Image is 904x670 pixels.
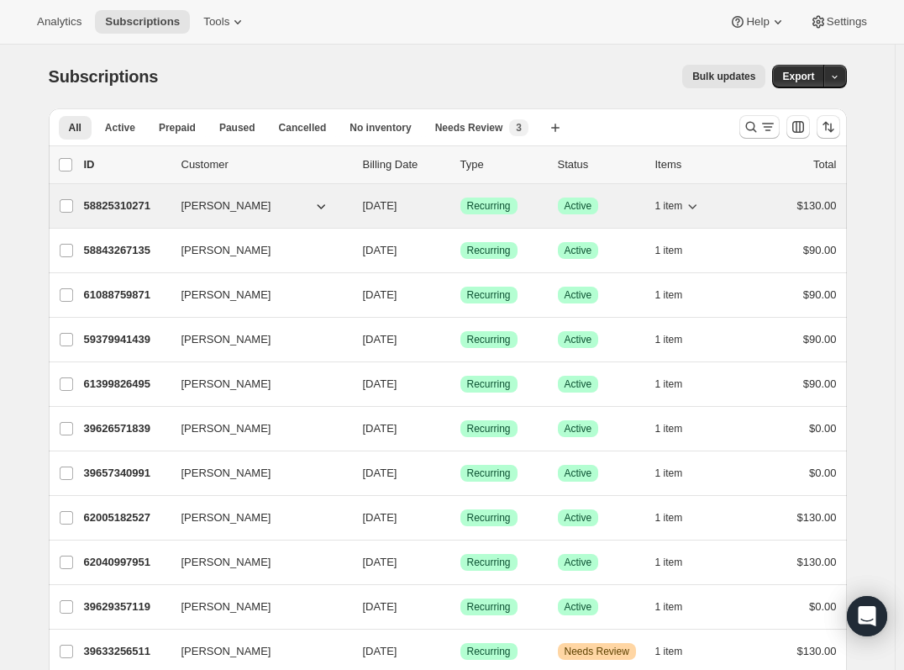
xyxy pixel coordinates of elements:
[467,377,511,391] span: Recurring
[565,244,592,257] span: Active
[797,199,837,212] span: $130.00
[84,239,837,262] div: 58843267135[PERSON_NAME][DATE]SuccessRecurringSuccessActive1 item$90.00
[782,70,814,83] span: Export
[363,244,397,256] span: [DATE]
[655,506,702,530] button: 1 item
[363,422,397,435] span: [DATE]
[809,600,837,613] span: $0.00
[27,10,92,34] button: Analytics
[181,376,271,393] span: [PERSON_NAME]
[84,595,837,619] div: 39629357119[PERSON_NAME][DATE]SuccessRecurringSuccessActive1 item$0.00
[171,326,339,353] button: [PERSON_NAME]
[84,465,168,482] p: 39657340991
[95,10,190,34] button: Subscriptions
[363,600,397,613] span: [DATE]
[655,288,683,302] span: 1 item
[655,417,702,441] button: 1 item
[84,156,168,173] p: ID
[171,193,339,219] button: [PERSON_NAME]
[467,467,511,480] span: Recurring
[84,506,837,530] div: 62005182527[PERSON_NAME][DATE]SuccessRecurringSuccessActive1 item$130.00
[565,422,592,435] span: Active
[803,377,837,390] span: $90.00
[467,556,511,569] span: Recurring
[797,556,837,568] span: $130.00
[84,376,168,393] p: 61399826495
[692,70,755,83] span: Bulk updates
[655,595,702,619] button: 1 item
[435,121,503,135] span: Needs Review
[558,156,642,173] p: Status
[655,645,683,658] span: 1 item
[739,115,780,139] button: Search and filter results
[363,645,397,657] span: [DATE]
[181,643,271,660] span: [PERSON_NAME]
[565,511,592,525] span: Active
[655,640,702,663] button: 1 item
[797,511,837,524] span: $130.00
[772,65,824,88] button: Export
[363,467,397,479] span: [DATE]
[655,556,683,569] span: 1 item
[105,15,180,29] span: Subscriptions
[84,331,168,348] p: 59379941439
[803,333,837,346] span: $90.00
[803,288,837,301] span: $90.00
[655,194,702,218] button: 1 item
[171,371,339,398] button: [PERSON_NAME]
[467,199,511,213] span: Recurring
[565,645,629,658] span: Needs Review
[363,156,447,173] p: Billing Date
[655,462,702,485] button: 1 item
[84,242,168,259] p: 58843267135
[813,156,836,173] p: Total
[181,554,271,571] span: [PERSON_NAME]
[655,239,702,262] button: 1 item
[84,156,837,173] div: IDCustomerBilling DateTypeStatusItemsTotal
[803,244,837,256] span: $90.00
[37,15,81,29] span: Analytics
[565,556,592,569] span: Active
[181,287,271,303] span: [PERSON_NAME]
[69,121,81,135] span: All
[565,467,592,480] span: Active
[655,244,683,257] span: 1 item
[181,420,271,437] span: [PERSON_NAME]
[467,511,511,525] span: Recurring
[193,10,256,34] button: Tools
[460,156,544,173] div: Type
[363,511,397,524] span: [DATE]
[49,67,159,86] span: Subscriptions
[542,116,569,140] button: Create new view
[84,283,837,307] div: 61088759871[PERSON_NAME][DATE]SuccessRecurringSuccessActive1 item$90.00
[682,65,765,88] button: Bulk updates
[467,288,511,302] span: Recurring
[719,10,796,34] button: Help
[800,10,877,34] button: Settings
[171,549,339,576] button: [PERSON_NAME]
[655,199,683,213] span: 1 item
[655,600,683,614] span: 1 item
[565,377,592,391] span: Active
[565,199,592,213] span: Active
[171,594,339,620] button: [PERSON_NAME]
[84,551,837,574] div: 62040997951[PERSON_NAME][DATE]SuccessRecurringSuccessActive1 item$130.00
[84,640,837,663] div: 39633256511[PERSON_NAME][DATE]SuccessRecurringWarningNeeds Review1 item$130.00
[655,333,683,346] span: 1 item
[655,422,683,435] span: 1 item
[171,282,339,309] button: [PERSON_NAME]
[746,15,769,29] span: Help
[809,467,837,479] span: $0.00
[171,460,339,487] button: [PERSON_NAME]
[565,333,592,346] span: Active
[797,645,837,657] span: $130.00
[84,509,168,526] p: 62005182527
[84,599,168,615] p: 39629357119
[467,600,511,614] span: Recurring
[655,467,683,480] span: 1 item
[203,15,229,29] span: Tools
[171,237,339,264] button: [PERSON_NAME]
[279,121,327,135] span: Cancelled
[817,115,840,139] button: Sort the results
[219,121,255,135] span: Paused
